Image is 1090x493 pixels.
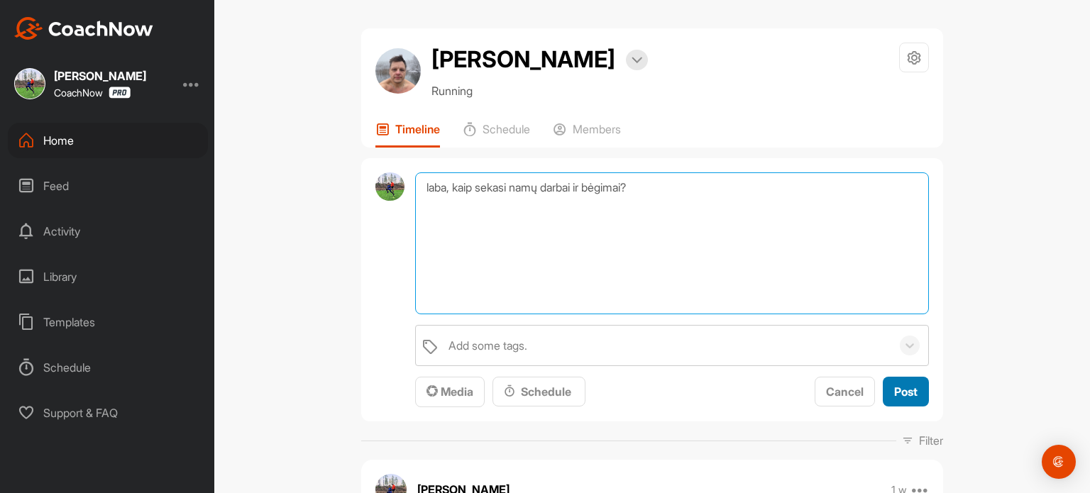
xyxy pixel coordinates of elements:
div: Schedule [504,383,574,400]
img: square_1d26bf0d6d75646ece58a0b239b0eb82.jpg [14,68,45,99]
img: avatar [375,48,421,94]
img: CoachNow Pro [109,87,131,99]
div: Support & FAQ [8,395,208,431]
button: Media [415,377,485,407]
div: Open Intercom Messenger [1042,445,1076,479]
p: Members [573,122,621,136]
div: Home [8,123,208,158]
p: Filter [919,432,943,449]
div: CoachNow [54,87,131,99]
span: Cancel [826,384,864,399]
span: Media [426,384,473,399]
div: [PERSON_NAME] [54,70,146,82]
div: Schedule [8,350,208,385]
div: Library [8,259,208,294]
button: Post [883,377,929,407]
p: Schedule [483,122,530,136]
div: Activity [8,214,208,249]
span: Post [894,384,918,399]
h2: [PERSON_NAME] [431,43,615,77]
div: Add some tags. [448,337,527,354]
button: Cancel [815,377,875,407]
p: Timeline [395,122,440,136]
div: Feed [8,168,208,204]
div: Templates [8,304,208,340]
p: Running [431,82,648,99]
img: CoachNow [14,17,153,40]
img: arrow-down [632,57,642,64]
img: avatar [375,172,404,201]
